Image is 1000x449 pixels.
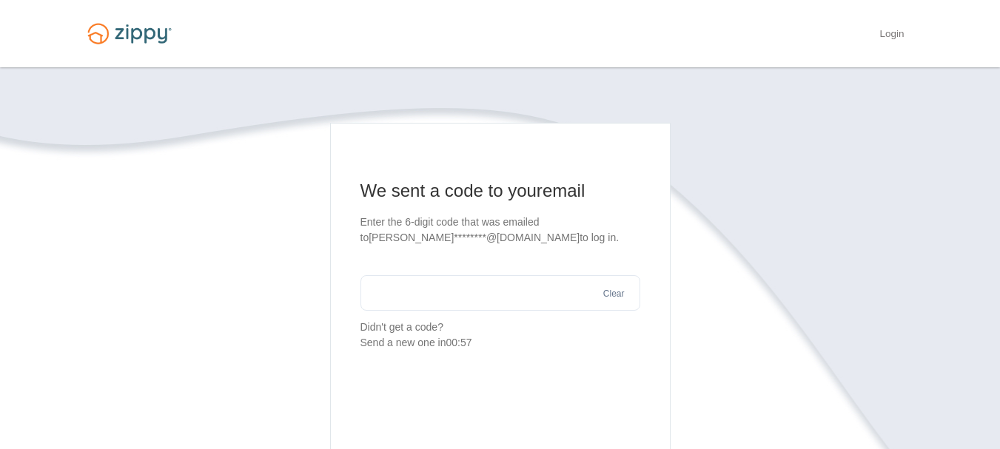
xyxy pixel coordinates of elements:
h1: We sent a code to your email [360,179,640,203]
p: Enter the 6-digit code that was emailed to [PERSON_NAME]********@[DOMAIN_NAME] to log in. [360,215,640,246]
button: Clear [599,287,629,301]
div: Send a new one in 00:57 [360,335,640,351]
a: Login [879,28,904,43]
img: Logo [78,16,181,51]
p: Didn't get a code? [360,320,640,351]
